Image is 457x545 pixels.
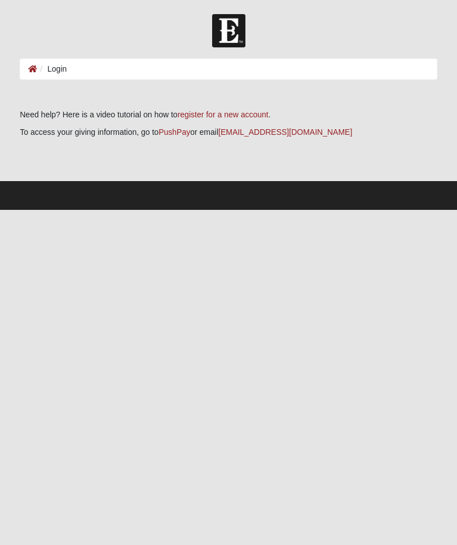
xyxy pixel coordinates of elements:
a: PushPay [159,128,190,137]
a: [EMAIL_ADDRESS][DOMAIN_NAME] [218,128,352,137]
li: Login [37,63,67,75]
a: register for a new account [178,110,269,119]
img: Church of Eleven22 Logo [212,14,245,47]
p: Need help? Here is a video tutorial on how to . [20,109,437,121]
p: To access your giving information, go to or email [20,126,437,138]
